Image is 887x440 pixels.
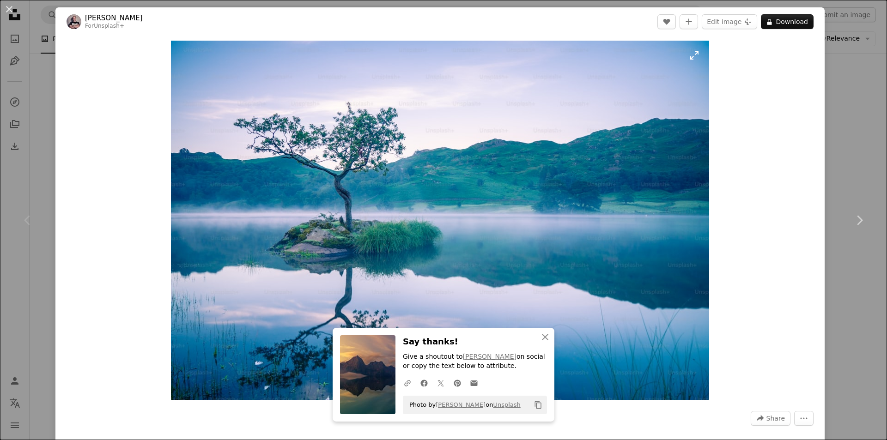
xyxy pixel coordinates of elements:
p: Give a shoutout to on social or copy the text below to attribute. [403,352,547,371]
a: Share on Twitter [432,374,449,392]
a: Share over email [466,374,482,392]
button: Copy to clipboard [530,397,546,413]
button: Download [761,14,814,29]
a: Unsplash+ [94,23,124,29]
button: Edit image [702,14,757,29]
a: [PERSON_NAME] [436,401,486,408]
a: [PERSON_NAME] [463,353,516,360]
button: Like [657,14,676,29]
a: Share on Facebook [416,374,432,392]
a: [PERSON_NAME] [85,13,143,23]
button: Share this image [751,411,790,426]
button: Add to Collection [680,14,698,29]
span: Photo by on [405,398,521,412]
img: Go to Jonny Gios's profile [67,14,81,29]
div: For [85,23,143,30]
img: a lone tree on a small island in the middle of a lake [171,41,710,400]
button: Zoom in on this image [171,41,710,400]
a: Unsplash [493,401,520,408]
button: More Actions [794,411,814,426]
span: Share [766,411,785,425]
h3: Say thanks! [403,335,547,349]
a: Share on Pinterest [449,374,466,392]
a: Next [832,176,887,265]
